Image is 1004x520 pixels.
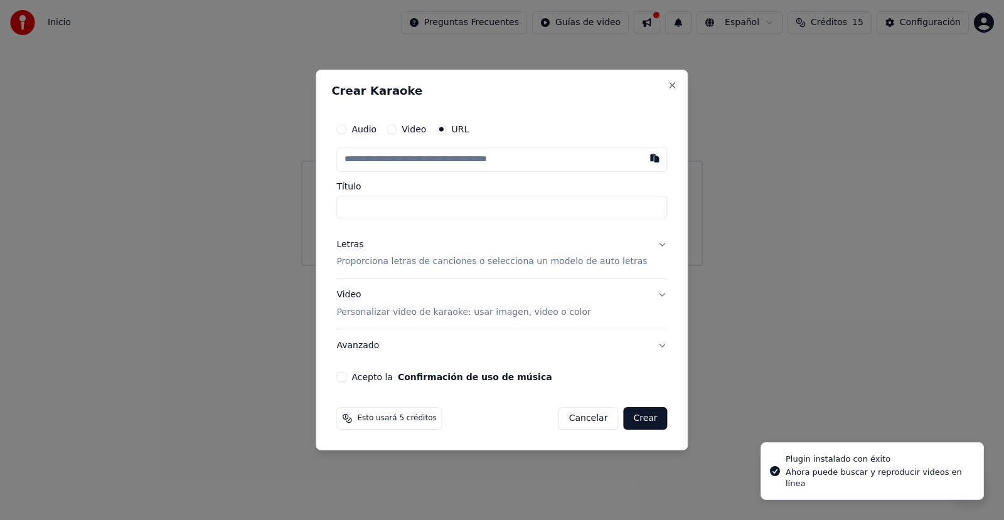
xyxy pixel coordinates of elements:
span: Esto usará 5 créditos [357,413,436,423]
div: Letras [336,238,363,251]
label: Título [336,182,667,191]
button: Cancelar [558,407,619,430]
button: LetrasProporciona letras de canciones o selecciona un modelo de auto letras [336,228,667,279]
button: Avanzado [336,329,667,362]
button: Crear [623,407,667,430]
label: Video [402,125,426,134]
label: Audio [351,125,376,134]
p: Personalizar video de karaoke: usar imagen, video o color [336,306,590,319]
div: Video [336,289,590,319]
p: Proporciona letras de canciones o selecciona un modelo de auto letras [336,256,647,268]
button: VideoPersonalizar video de karaoke: usar imagen, video o color [336,279,667,329]
button: Acepto la [398,373,552,381]
label: URL [451,125,469,134]
h2: Crear Karaoke [331,85,672,97]
label: Acepto la [351,373,552,381]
